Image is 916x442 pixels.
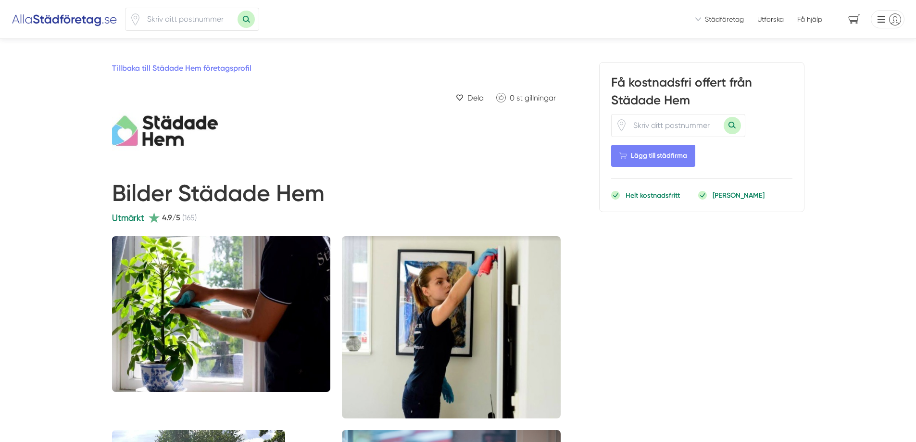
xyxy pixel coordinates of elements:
[797,14,822,24] span: Få hjälp
[112,236,331,392] img: Städade Hem i Nacka
[112,213,144,223] span: Utmärkt
[627,114,724,137] input: Skriv ditt postnummer
[467,92,484,104] span: Dela
[757,14,784,24] a: Utforska
[452,90,488,106] a: Dela
[141,8,238,30] input: Skriv ditt postnummer
[129,13,141,25] svg: Pin / Karta
[626,190,680,200] p: Helt kostnadsfritt
[510,93,514,102] span: 0
[841,11,867,28] span: navigation-cart
[724,117,741,134] button: Sök med postnummer
[615,119,627,131] svg: Pin / Karta
[342,236,561,418] img: Städade Hem i Nacka
[238,11,255,28] button: Sök med postnummer
[615,119,627,131] span: Klicka för att använda din position.
[713,190,765,200] p: [PERSON_NAME]
[611,74,792,114] h3: Få kostnadsfri offert från Städade Hem
[611,145,695,167] : Lägg till städfirma
[112,90,218,172] img: Logotyp Städade Hem
[491,90,561,106] a: Klicka för att gilla Städade Hem
[129,13,141,25] span: Klicka för att använda din position.
[12,12,117,27] img: Alla Städföretag
[112,63,251,73] a: Tillbaka till Städade Hem företagsprofil
[516,93,556,102] span: st gillningar
[705,14,744,24] span: Städföretag
[182,212,197,224] span: (165)
[112,179,325,211] h1: Bilder Städade Hem
[162,212,180,224] span: 4.9/5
